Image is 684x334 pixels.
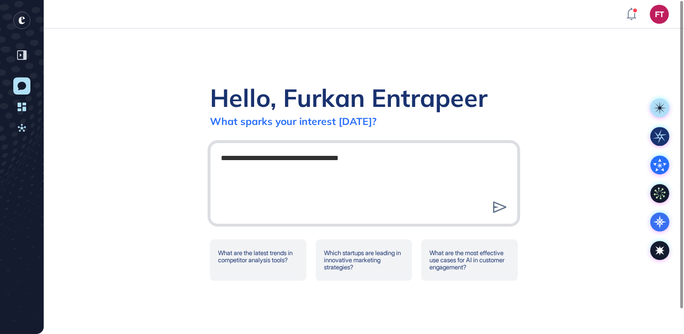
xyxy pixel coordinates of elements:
[421,239,518,281] div: What are the most effective use cases for AI in customer engagement?
[210,115,377,127] div: What sparks your interest [DATE]?
[13,12,30,29] div: entrapeer-logo
[210,239,306,281] div: What are the latest trends in competitor analysis tools?
[316,239,412,281] div: Which startups are leading in innovative marketing strategies?
[210,82,487,113] div: Hello, Furkan Entrapeer
[650,5,669,24] button: FT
